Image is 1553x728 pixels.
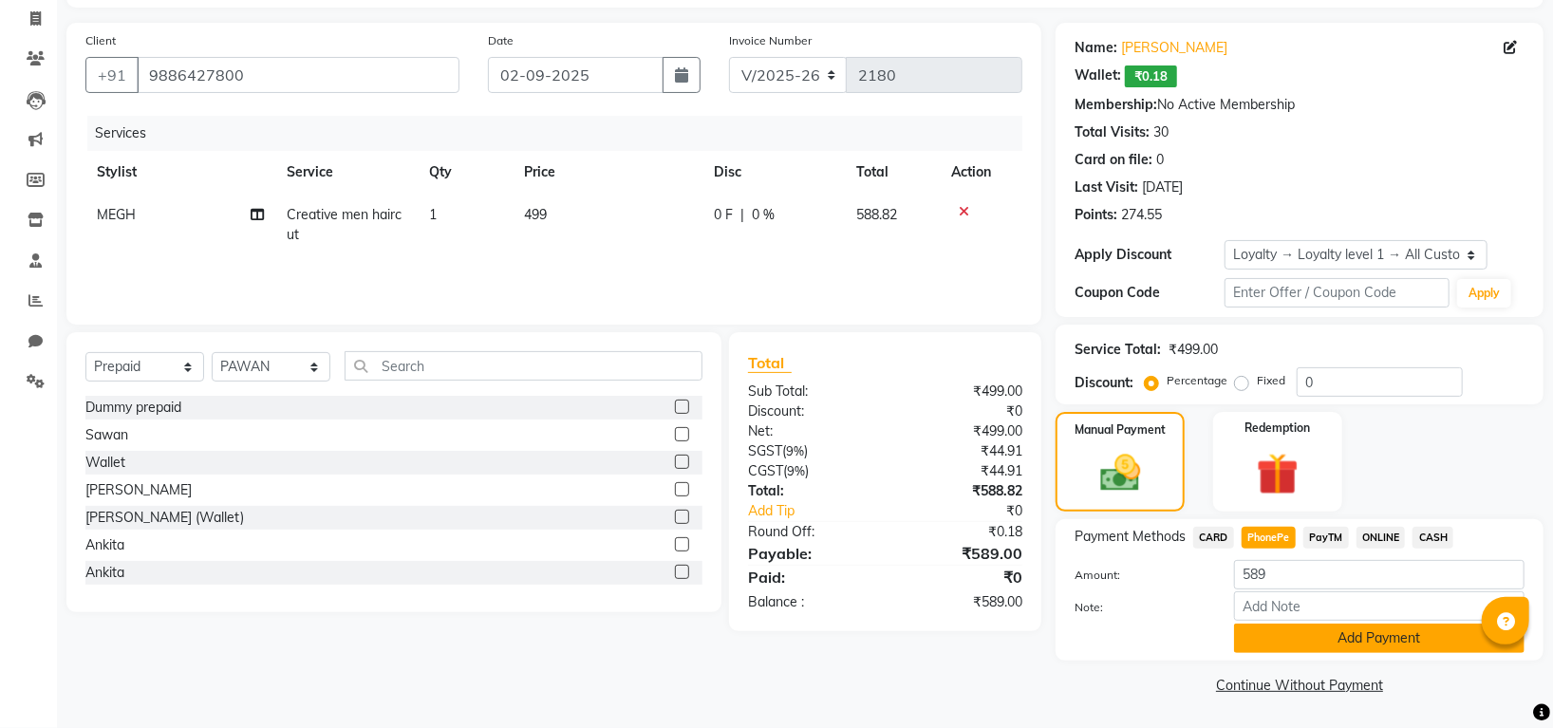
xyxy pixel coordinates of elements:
[940,151,1022,194] th: Action
[886,441,1038,461] div: ₹44.91
[85,398,181,418] div: Dummy prepaid
[1234,624,1525,653] button: Add Payment
[1075,38,1117,58] div: Name:
[910,501,1037,521] div: ₹0
[734,441,886,461] div: ( )
[1156,150,1164,170] div: 0
[275,151,418,194] th: Service
[87,116,1037,151] div: Services
[1075,150,1152,170] div: Card on file:
[488,32,514,49] label: Date
[85,151,275,194] th: Stylist
[85,480,192,500] div: [PERSON_NAME]
[734,501,910,521] a: Add Tip
[137,57,459,93] input: Search by Name/Mobile/Email/Code
[85,563,124,583] div: Ankita
[1225,278,1450,308] input: Enter Offer / Coupon Code
[1153,122,1169,142] div: 30
[734,461,886,481] div: ( )
[748,353,792,373] span: Total
[734,382,886,401] div: Sub Total:
[1075,373,1133,393] div: Discount:
[513,151,702,194] th: Price
[1193,527,1234,549] span: CARD
[734,522,886,542] div: Round Off:
[729,32,812,49] label: Invoice Number
[734,401,886,421] div: Discount:
[1075,340,1161,360] div: Service Total:
[734,542,886,565] div: Payable:
[524,206,547,223] span: 499
[1413,527,1453,549] span: CASH
[886,522,1038,542] div: ₹0.18
[714,205,733,225] span: 0 F
[886,382,1038,401] div: ₹499.00
[702,151,845,194] th: Disc
[1125,65,1177,87] span: ₹0.18
[1121,38,1227,58] a: [PERSON_NAME]
[97,206,136,223] span: MEGH
[1234,591,1525,621] input: Add Note
[1075,283,1225,303] div: Coupon Code
[734,566,886,588] div: Paid:
[1242,527,1296,549] span: PhonePe
[1357,527,1406,549] span: ONLINE
[1075,122,1150,142] div: Total Visits:
[886,461,1038,481] div: ₹44.91
[886,566,1038,588] div: ₹0
[1075,527,1186,547] span: Payment Methods
[748,442,782,459] span: SGST
[1088,450,1153,496] img: _cash.svg
[1075,177,1138,197] div: Last Visit:
[1060,599,1220,616] label: Note:
[1075,245,1225,265] div: Apply Discount
[752,205,775,225] span: 0 %
[786,443,804,458] span: 9%
[85,453,125,473] div: Wallet
[1234,560,1525,589] input: Amount
[85,32,116,49] label: Client
[345,351,702,381] input: Search
[886,421,1038,441] div: ₹499.00
[1059,676,1540,696] a: Continue Without Payment
[740,205,744,225] span: |
[734,592,886,612] div: Balance :
[1075,421,1166,439] label: Manual Payment
[418,151,513,194] th: Qty
[1075,95,1525,115] div: No Active Membership
[734,481,886,501] div: Total:
[1060,567,1220,584] label: Amount:
[886,542,1038,565] div: ₹589.00
[85,57,139,93] button: +91
[886,592,1038,612] div: ₹589.00
[85,508,244,528] div: [PERSON_NAME] (Wallet)
[85,535,124,555] div: Ankita
[429,206,437,223] span: 1
[1457,279,1511,308] button: Apply
[787,463,805,478] span: 9%
[85,425,128,445] div: Sawan
[1167,372,1227,389] label: Percentage
[1121,205,1162,225] div: 274.55
[1142,177,1183,197] div: [DATE]
[1075,65,1121,87] div: Wallet:
[748,462,783,479] span: CGST
[734,421,886,441] div: Net:
[1245,420,1311,437] label: Redemption
[1257,372,1285,389] label: Fixed
[856,206,897,223] span: 588.82
[1303,527,1349,549] span: PayTM
[886,481,1038,501] div: ₹588.82
[1075,205,1117,225] div: Points:
[1169,340,1218,360] div: ₹499.00
[1075,95,1157,115] div: Membership:
[886,401,1038,421] div: ₹0
[287,206,402,243] span: Creative men haircut
[1244,448,1312,500] img: _gift.svg
[845,151,940,194] th: Total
